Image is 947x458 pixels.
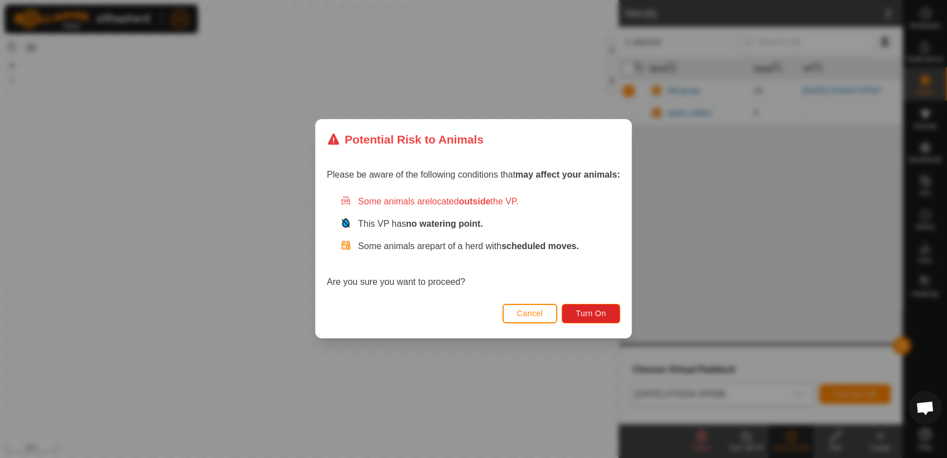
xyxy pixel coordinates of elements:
strong: outside [459,197,491,207]
div: Potential Risk to Animals [327,131,484,148]
span: Cancel [517,309,543,318]
span: Turn On [576,309,606,318]
div: Open chat [909,391,942,424]
strong: may affect your animals: [515,170,620,180]
span: part of a herd with [430,242,579,251]
strong: no watering point. [406,220,483,229]
span: Please be aware of the following conditions that [327,170,620,180]
p: Some animals are [358,240,620,254]
span: This VP has [358,220,483,229]
strong: scheduled moves. [501,242,579,251]
div: Are you sure you want to proceed? [327,195,620,289]
button: Cancel [503,304,558,323]
button: Turn On [562,304,620,323]
span: located the VP. [430,197,519,207]
div: Some animals are [340,195,620,209]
